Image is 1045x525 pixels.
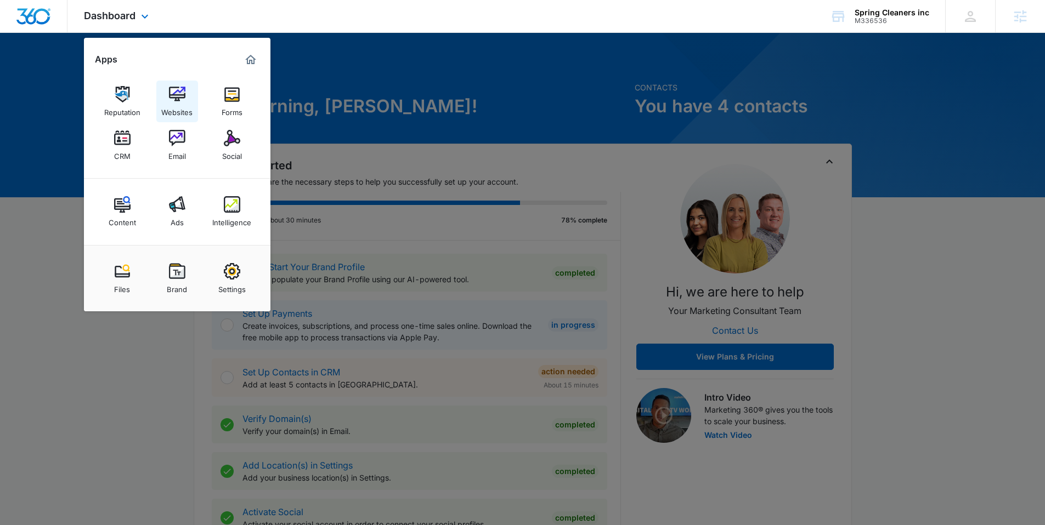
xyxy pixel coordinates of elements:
a: Content [101,191,143,232]
a: Email [156,124,198,166]
div: account id [855,17,929,25]
div: Keywords by Traffic [121,65,185,72]
a: Reputation [101,81,143,122]
div: Reputation [104,102,140,117]
a: Intelligence [211,191,253,232]
div: account name [855,8,929,17]
div: Domain: [DOMAIN_NAME] [29,28,121,37]
div: Social [222,146,242,161]
a: Websites [156,81,198,122]
img: tab_keywords_by_traffic_grey.svg [109,64,118,72]
div: Settings [218,279,246,294]
span: Dashboard [84,10,135,21]
div: Brand [167,279,187,294]
a: Ads [156,191,198,232]
div: v 4.0.25 [31,18,54,26]
div: Files [114,279,130,294]
a: Files [101,258,143,299]
a: Brand [156,258,198,299]
div: Content [109,213,136,227]
img: logo_orange.svg [18,18,26,26]
a: Marketing 360® Dashboard [242,51,259,69]
div: Ads [171,213,184,227]
a: Settings [211,258,253,299]
a: CRM [101,124,143,166]
div: Forms [222,102,242,117]
img: website_grey.svg [18,28,26,37]
div: CRM [114,146,131,161]
div: Email [168,146,186,161]
img: tab_domain_overview_orange.svg [30,64,38,72]
div: Intelligence [212,213,251,227]
a: Social [211,124,253,166]
a: Forms [211,81,253,122]
h2: Apps [95,54,117,65]
div: Domain Overview [42,65,98,72]
div: Websites [161,102,193,117]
